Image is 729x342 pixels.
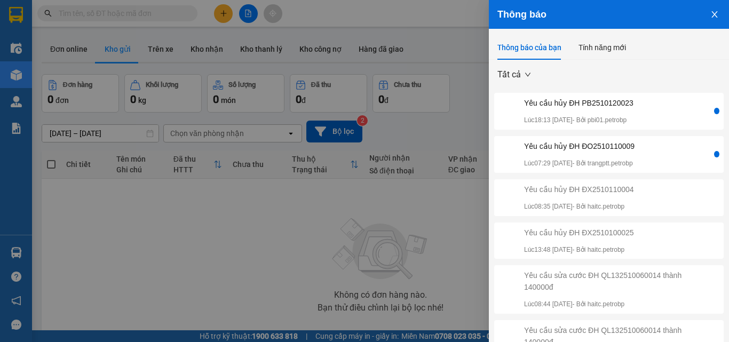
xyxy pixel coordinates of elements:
[524,140,635,152] div: Yêu cầu hủy ĐH ĐO2510110009
[524,245,634,255] p: Lúc 13:48 [DATE] - Bởi haitc.petrobp
[524,158,635,169] p: Lúc 07:29 [DATE] - Bởi trangptt.petrobp
[524,115,633,125] p: Lúc 18:13 [DATE] - Bởi pbi01.petrobp
[524,299,710,309] p: Lúc 08:44 [DATE] - Bởi haitc.petrobp
[524,227,634,238] div: Yêu cầu hủy ĐH ĐX2510100025
[524,202,634,212] p: Lúc 08:35 [DATE] - Bởi haitc.petrobp
[524,184,634,195] div: Yêu cầu hủy ĐH ĐX2510110004
[497,9,720,20] div: Thông báo
[524,97,633,109] div: Yêu cầu hủy ĐH PB2510120023
[524,269,710,293] div: Yêu cầu sửa cước ĐH QL132510060014 thành 140000đ
[579,42,626,53] div: Tính năng mới
[710,10,719,19] span: close
[497,42,561,53] div: Thông báo của bạn
[497,67,530,83] span: Tất cả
